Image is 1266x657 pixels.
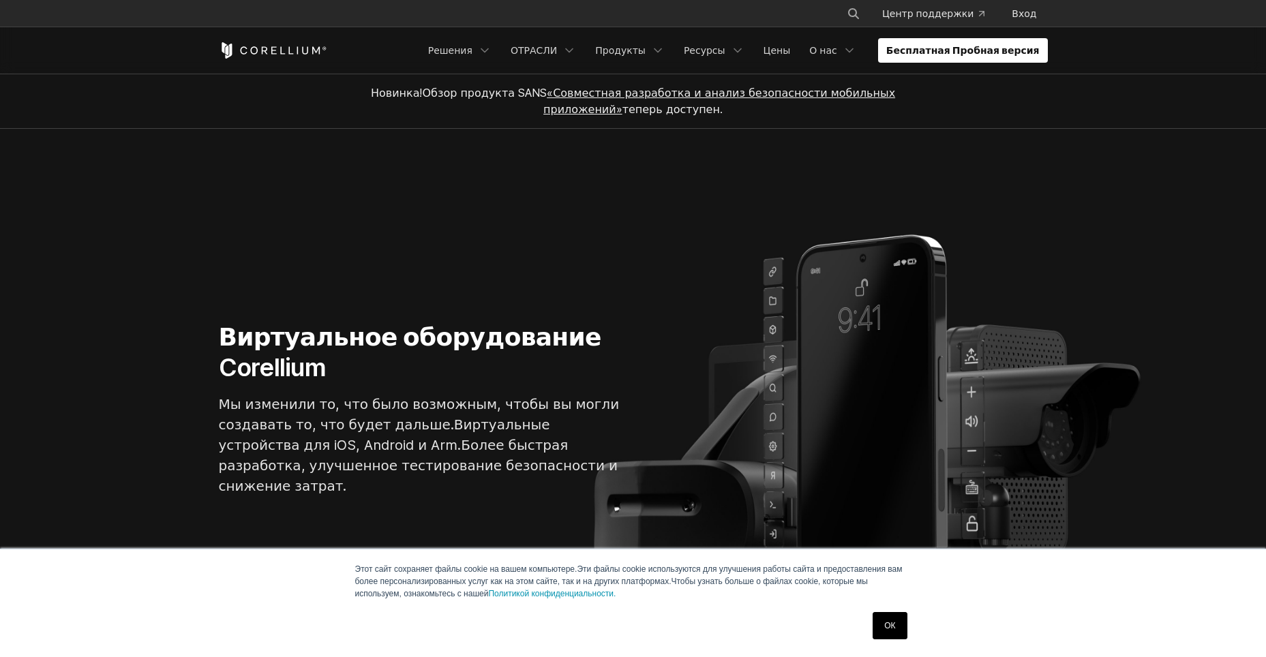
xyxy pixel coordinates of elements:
ya-tr-span: О нас [809,44,837,57]
ya-tr-span: Мы изменили то, что было возможным, чтобы вы могли создавать то, что будет дальше. [219,396,620,433]
ya-tr-span: Продукты [595,44,646,57]
ya-tr-span: Ресурсы [684,44,725,57]
ya-tr-span: Виртуальное оборудование Corellium [219,322,601,382]
ya-tr-span: Цены [764,44,791,57]
div: Навигационное меню [420,38,1048,63]
ya-tr-span: Более быстрая разработка, улучшенное тестирование безопасности и снижение затрат. [219,437,618,494]
a: Политикой конфиденциальности. [488,589,616,598]
ya-tr-span: теперь доступен. [622,102,723,116]
a: Дом Кореллиума [219,42,327,59]
ya-tr-span: Вход [1012,7,1036,20]
ya-tr-span: Эти файлы cookie используются для улучшения работы сайта и предоставления вам более персонализиро... [355,564,903,586]
ya-tr-span: Центр поддержки [882,7,974,20]
ya-tr-span: ОТРАСЛИ [511,44,557,57]
a: «Совместная разработка и анализ безопасности мобильных приложений» [543,86,895,116]
ya-tr-span: Решения [428,44,472,57]
ya-tr-span: Этот сайт сохраняет файлы cookie на вашем компьютере. [355,564,577,574]
ya-tr-span: Бесплатная Пробная версия [886,44,1040,57]
ya-tr-span: ОК [884,621,895,630]
div: Навигационное меню [830,1,1048,26]
a: ОК [873,612,907,639]
ya-tr-span: Новинка! [371,86,423,100]
button: Поиск [841,1,866,26]
ya-tr-span: Обзор продукта SANS [422,86,547,100]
